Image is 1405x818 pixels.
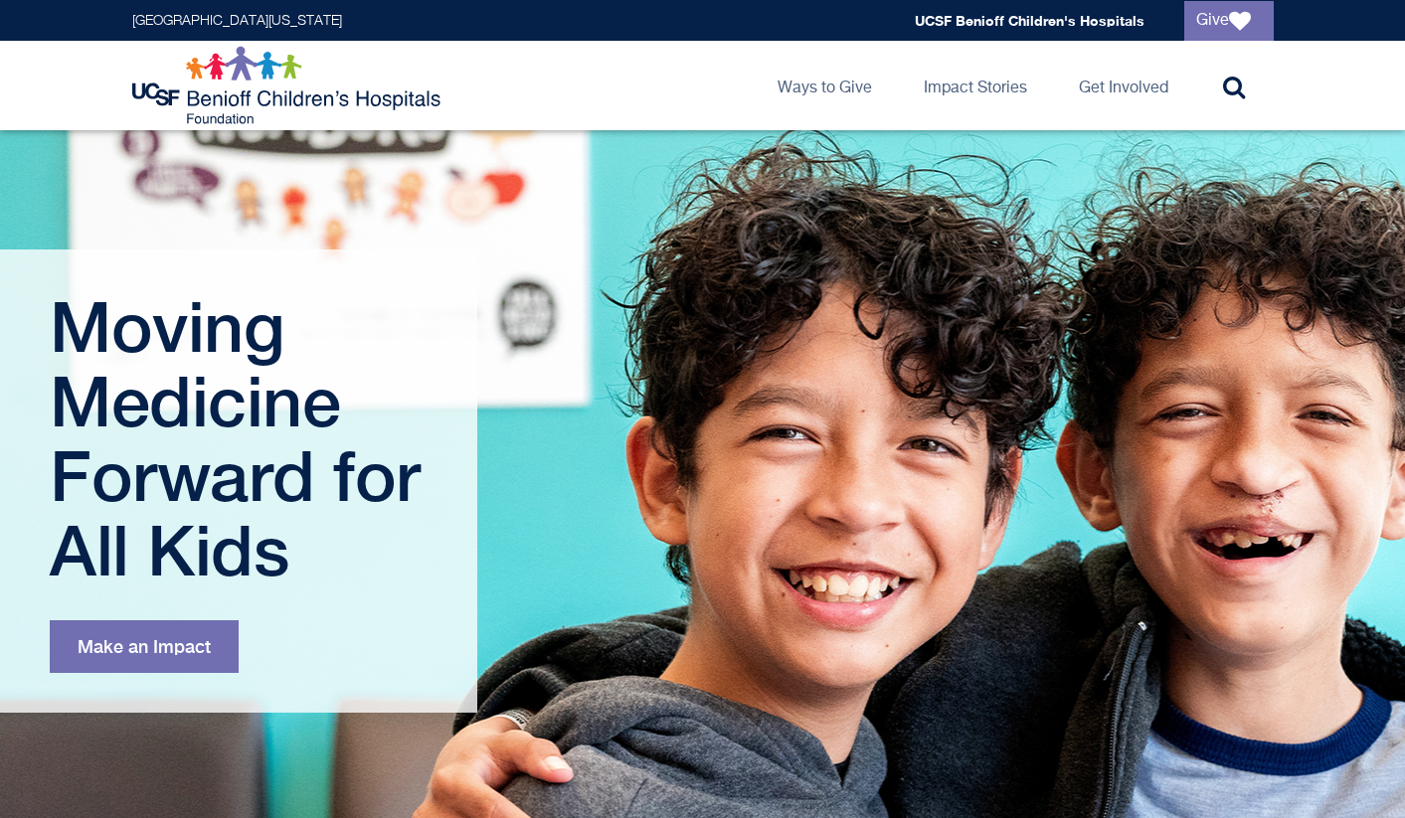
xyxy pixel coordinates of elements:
[50,620,239,673] a: Make an Impact
[908,41,1043,130] a: Impact Stories
[50,289,433,587] h1: Moving Medicine Forward for All Kids
[762,41,888,130] a: Ways to Give
[132,46,445,125] img: Logo for UCSF Benioff Children's Hospitals Foundation
[1063,41,1184,130] a: Get Involved
[132,14,342,28] a: [GEOGRAPHIC_DATA][US_STATE]
[1184,1,1274,41] a: Give
[915,12,1144,29] a: UCSF Benioff Children's Hospitals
